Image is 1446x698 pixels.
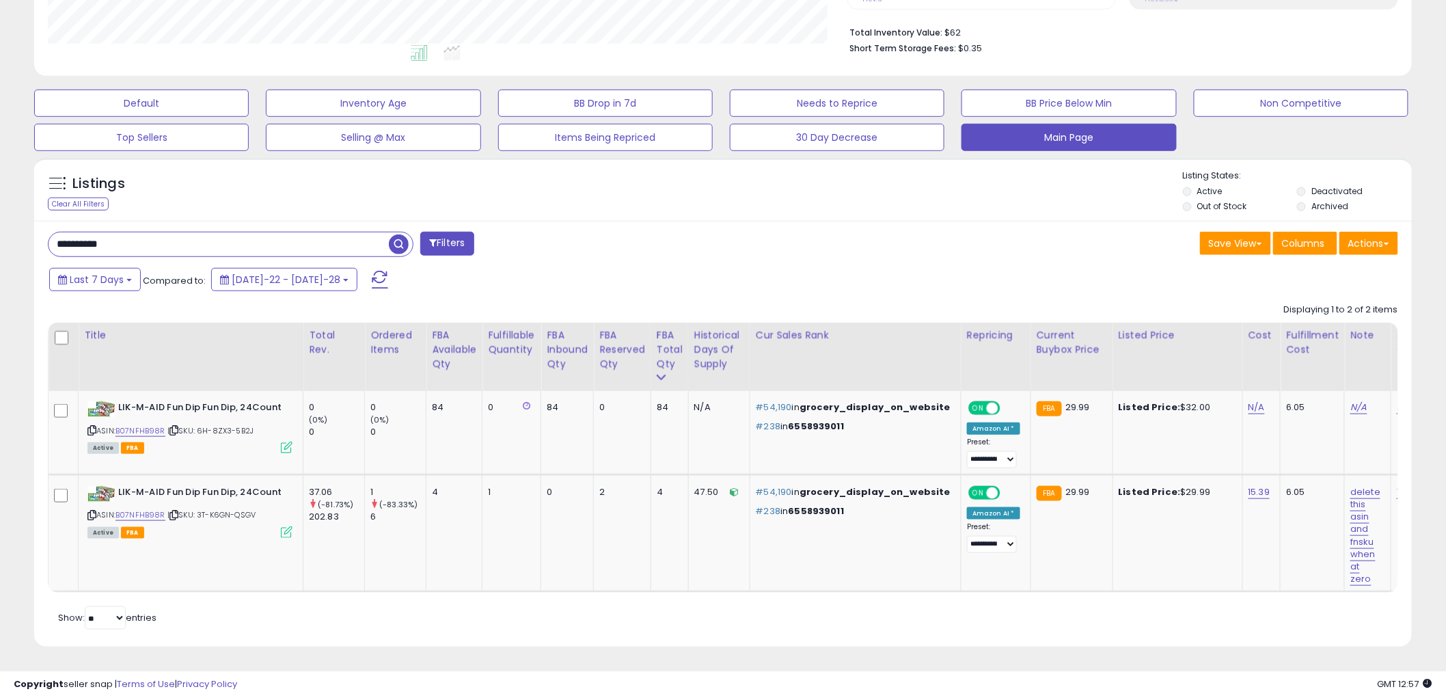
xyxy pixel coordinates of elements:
[1311,200,1348,212] label: Archived
[420,232,474,256] button: Filters
[1119,485,1181,498] b: Listed Price:
[118,486,284,502] b: LIK-M-AID Fun Dip Fun Dip, 24Count
[87,486,292,537] div: ASIN:
[1197,185,1223,197] label: Active
[967,438,1020,468] div: Preset:
[958,42,982,55] span: $0.35
[49,268,141,291] button: Last 7 Days
[657,401,678,414] div: 84
[1350,401,1367,414] a: N/A
[1378,677,1432,690] span: 2025-08-12 12:57 GMT
[1119,401,1181,414] b: Listed Price:
[967,422,1020,435] div: Amazon AI *
[694,401,739,414] div: N/A
[1037,486,1062,501] small: FBA
[1273,232,1337,255] button: Columns
[211,268,357,291] button: [DATE]-22 - [DATE]-28
[70,273,124,286] span: Last 7 Days
[370,511,426,523] div: 6
[370,486,426,498] div: 1
[967,328,1025,343] div: Repricing
[117,677,175,690] a: Terms of Use
[849,27,942,38] b: Total Inventory Value:
[789,505,845,518] span: 6558939011
[1183,170,1412,183] p: Listing States:
[14,678,237,691] div: seller snap | |
[318,499,353,510] small: (-81.73%)
[1249,328,1275,343] div: Cost
[756,505,951,518] p: in
[34,124,249,151] button: Top Sellers
[309,511,364,523] div: 202.83
[121,442,144,454] span: FBA
[756,505,781,518] span: #238
[266,124,480,151] button: Selling @ Max
[800,485,951,498] span: grocery_display_on_website
[1397,401,1413,414] a: N/A
[547,328,588,371] div: FBA inbound Qty
[970,487,987,498] span: ON
[167,425,254,436] span: | SKU: 6H-8ZX3-5B2J
[756,486,951,498] p: in
[1065,401,1090,414] span: 29.99
[232,273,340,286] span: [DATE]-22 - [DATE]-28
[849,23,1388,40] li: $62
[1397,485,1410,499] a: 1.12
[370,426,426,438] div: 0
[266,90,480,117] button: Inventory Age
[730,90,944,117] button: Needs to Reprice
[998,403,1020,414] span: OFF
[967,507,1020,520] div: Amazon AI *
[1249,485,1270,499] a: 15.39
[599,328,645,371] div: FBA Reserved Qty
[309,414,328,425] small: (0%)
[1286,401,1334,414] div: 6.05
[1194,90,1408,117] button: Non Competitive
[1037,401,1062,416] small: FBA
[432,486,472,498] div: 4
[756,420,781,433] span: #238
[694,486,739,498] div: 47.50
[1311,185,1363,197] label: Deactivated
[432,328,476,371] div: FBA Available Qty
[84,328,297,343] div: Title
[14,677,64,690] strong: Copyright
[370,414,390,425] small: (0%)
[756,401,951,414] p: in
[547,401,583,414] div: 84
[115,425,165,437] a: B07NFHB98R
[1350,328,1385,343] div: Note
[789,420,845,433] span: 6558939011
[1286,328,1339,357] div: Fulfillment Cost
[370,401,426,414] div: 0
[177,677,237,690] a: Privacy Policy
[756,485,792,498] span: #54,190
[488,401,530,414] div: 0
[657,328,683,371] div: FBA Total Qty
[1037,328,1107,357] div: Current Buybox Price
[370,328,420,357] div: Ordered Items
[379,499,418,510] small: (-83.33%)
[87,442,119,454] span: All listings currently available for purchase on Amazon
[967,522,1020,553] div: Preset:
[694,328,744,371] div: Historical Days Of Supply
[756,328,955,343] div: Cur Sales Rank
[87,486,115,502] img: 51cPofQ7wfL._SL40_.jpg
[34,90,249,117] button: Default
[309,426,364,438] div: 0
[87,401,115,417] img: 51cPofQ7wfL._SL40_.jpg
[1119,328,1237,343] div: Listed Price
[1249,401,1265,414] a: N/A
[1350,485,1380,586] a: delete this asin and fnsku when at zero
[58,611,156,624] span: Show: entries
[488,486,530,498] div: 1
[309,401,364,414] div: 0
[1119,401,1232,414] div: $32.00
[121,527,144,539] span: FBA
[800,401,951,414] span: grocery_display_on_website
[1119,486,1232,498] div: $29.99
[961,90,1176,117] button: BB Price Below Min
[657,486,678,498] div: 4
[498,124,713,151] button: Items Being Repriced
[599,401,640,414] div: 0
